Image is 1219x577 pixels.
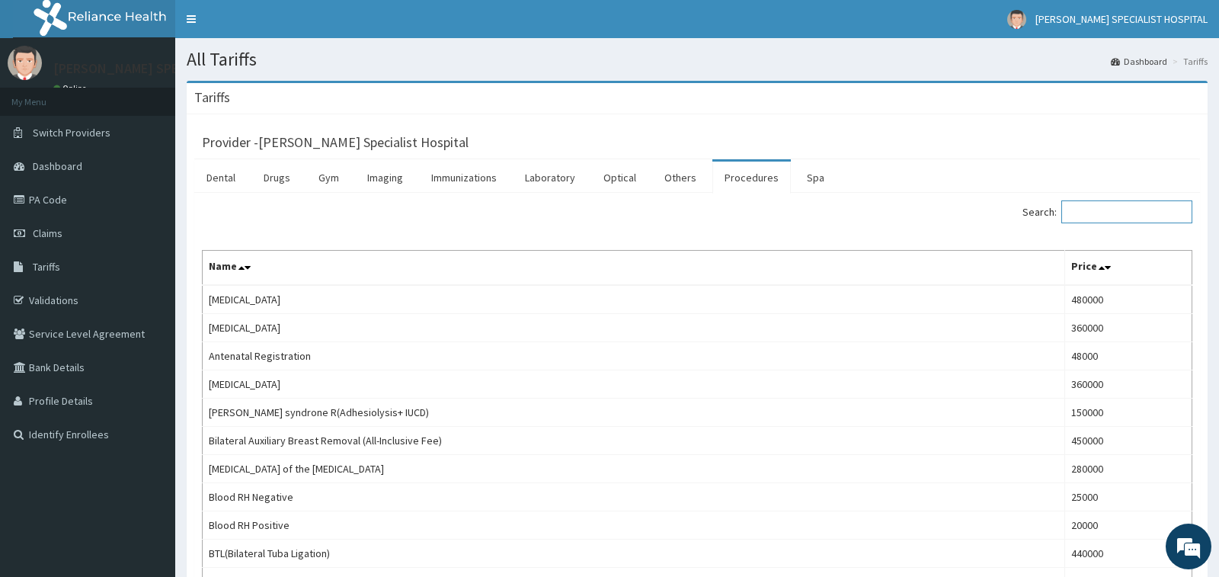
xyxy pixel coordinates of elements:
[355,162,415,194] a: Imaging
[33,260,60,274] span: Tariffs
[1111,55,1167,68] a: Dashboard
[306,162,351,194] a: Gym
[1061,200,1192,223] input: Search:
[203,427,1065,455] td: Bilateral Auxiliary Breast Removal (All-Inclusive Fee)
[1169,55,1208,68] li: Tariffs
[33,226,62,240] span: Claims
[1064,427,1192,455] td: 450000
[203,511,1065,540] td: Blood RH Positive
[1064,285,1192,314] td: 480000
[1064,483,1192,511] td: 25000
[1035,12,1208,26] span: [PERSON_NAME] SPECIALIST HOSPITAL
[591,162,648,194] a: Optical
[1064,540,1192,568] td: 440000
[203,251,1065,286] th: Name
[187,50,1208,69] h1: All Tariffs
[1022,200,1192,223] label: Search:
[513,162,587,194] a: Laboratory
[203,370,1065,399] td: [MEDICAL_DATA]
[203,455,1065,483] td: [MEDICAL_DATA] of the [MEDICAL_DATA]
[795,162,837,194] a: Spa
[33,159,82,173] span: Dashboard
[1064,342,1192,370] td: 48000
[419,162,509,194] a: Immunizations
[712,162,791,194] a: Procedures
[203,399,1065,427] td: [PERSON_NAME] syndrone R(Adhesiolysis+ IUCD)
[203,285,1065,314] td: [MEDICAL_DATA]
[1064,511,1192,540] td: 20000
[8,46,42,80] img: User Image
[1064,370,1192,399] td: 360000
[203,483,1065,511] td: Blood RH Negative
[251,162,302,194] a: Drugs
[194,162,248,194] a: Dental
[194,91,230,104] h3: Tariffs
[1064,455,1192,483] td: 280000
[203,342,1065,370] td: Antenatal Registration
[33,126,110,139] span: Switch Providers
[1007,10,1026,29] img: User Image
[652,162,709,194] a: Others
[1064,251,1192,286] th: Price
[1064,399,1192,427] td: 150000
[203,314,1065,342] td: [MEDICAL_DATA]
[1064,314,1192,342] td: 360000
[203,540,1065,568] td: BTL(Bilateral Tuba Ligation)
[53,83,90,94] a: Online
[53,62,286,75] p: [PERSON_NAME] SPECIALIST HOSPITAL
[202,136,469,149] h3: Provider - [PERSON_NAME] Specialist Hospital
